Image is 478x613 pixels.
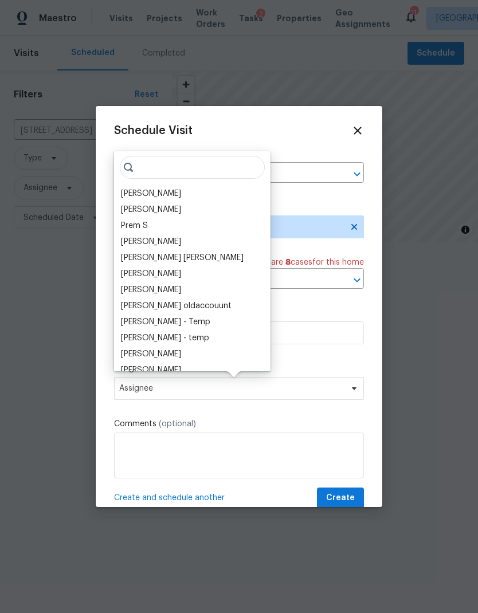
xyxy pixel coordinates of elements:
[121,204,181,215] div: [PERSON_NAME]
[114,418,364,430] label: Comments
[121,364,181,376] div: [PERSON_NAME]
[121,220,148,231] div: Prem S
[317,488,364,509] button: Create
[121,284,181,296] div: [PERSON_NAME]
[285,258,291,266] span: 8
[326,491,355,505] span: Create
[249,257,364,268] span: There are case s for this home
[121,348,181,360] div: [PERSON_NAME]
[121,316,210,328] div: [PERSON_NAME] - Temp
[114,151,364,162] label: Home
[351,124,364,137] span: Close
[119,384,344,393] span: Assignee
[121,332,209,344] div: [PERSON_NAME] - temp
[121,188,181,199] div: [PERSON_NAME]
[159,420,196,428] span: (optional)
[349,166,365,182] button: Open
[114,125,193,136] span: Schedule Visit
[121,236,181,247] div: [PERSON_NAME]
[114,492,225,504] span: Create and schedule another
[121,268,181,280] div: [PERSON_NAME]
[121,252,244,264] div: [PERSON_NAME] [PERSON_NAME]
[349,272,365,288] button: Open
[121,300,232,312] div: [PERSON_NAME] oldaccouunt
